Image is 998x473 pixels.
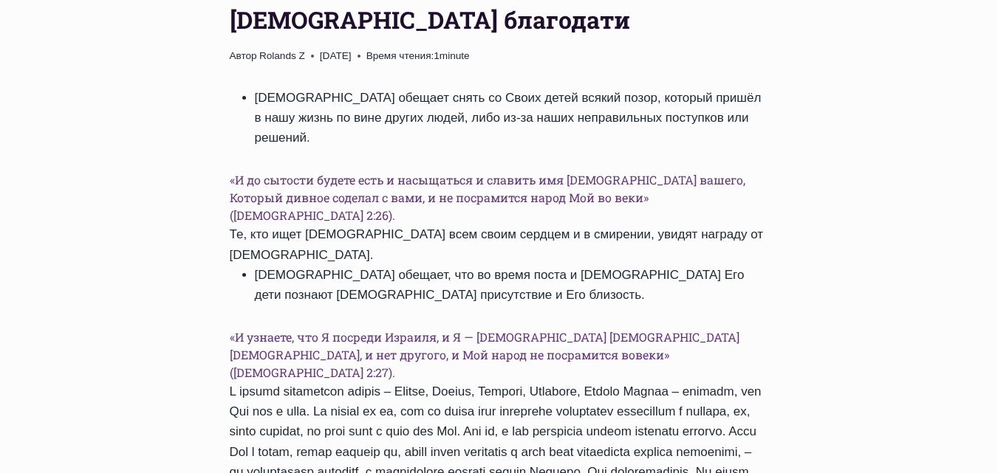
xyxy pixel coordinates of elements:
[320,48,352,64] time: [DATE]
[230,328,769,381] h6: «И узнаете, что Я посреди Израиля, и Я — [DEMOGRAPHIC_DATA] [DEMOGRAPHIC_DATA] [DEMOGRAPHIC_DATA]...
[366,50,434,61] span: Время чтения:
[255,88,769,148] li: [DEMOGRAPHIC_DATA] обещает снять со Своих детей всякий позор, который пришёл в нашу жизнь по вине...
[255,265,769,305] li: [DEMOGRAPHIC_DATA] обещает, что во время поста и [DEMOGRAPHIC_DATA] Его дети познают [DEMOGRAPHIC...
[366,48,470,64] span: 1
[440,50,470,61] span: minute
[259,50,305,61] a: Rolands Z
[230,171,769,224] h6: «И до сытости будете есть и насыщаться и славить имя [DEMOGRAPHIC_DATA] вашего, Который дивное со...
[230,48,257,64] span: Автор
